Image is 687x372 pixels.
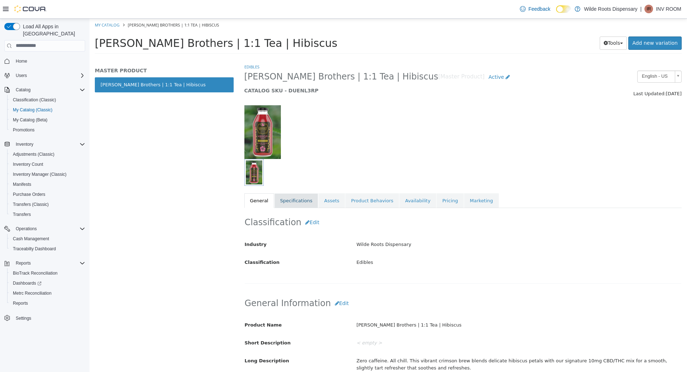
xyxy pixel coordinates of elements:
[7,278,88,288] a: Dashboards
[13,161,43,167] span: Inventory Count
[14,5,47,13] img: Cova
[16,260,31,266] span: Reports
[544,72,576,78] span: Last Updated:
[13,314,34,323] a: Settings
[7,189,88,199] button: Purchase Orders
[10,150,85,159] span: Adjustments (Classic)
[584,5,637,13] p: Wilde Roots Dispensary
[13,280,42,286] span: Dashboards
[13,212,31,217] span: Transfers
[13,140,36,149] button: Inventory
[13,313,85,322] span: Settings
[10,96,59,104] a: Classification (Classic)
[10,279,85,288] span: Dashboards
[10,235,52,243] a: Cash Management
[7,159,88,169] button: Inventory Count
[13,127,35,133] span: Promotions
[1,85,88,95] button: Catalog
[7,298,88,308] button: Reports
[13,224,85,233] span: Operations
[7,268,88,278] button: BioTrack Reconciliation
[7,115,88,125] button: My Catalog (Beta)
[13,86,85,94] span: Catalog
[7,179,88,189] button: Manifests
[375,175,409,190] a: Marketing
[262,318,597,331] div: < empty >
[7,169,88,179] button: Inventory Manager (Classic)
[13,270,58,276] span: BioTrack Reconciliation
[13,107,53,113] span: My Catalog (Classic)
[155,197,592,211] h2: Classification
[38,4,130,9] span: [PERSON_NAME] Brothers | 1:1 Tea | Hibiscus
[13,192,45,197] span: Purchase Orders
[1,56,88,66] button: Home
[10,279,44,288] a: Dashboards
[10,200,52,209] a: Transfers (Classic)
[256,175,310,190] a: Product Behaviors
[13,246,56,252] span: Traceabilty Dashboard
[10,116,85,124] span: My Catalog (Beta)
[347,175,374,190] a: Pricing
[310,175,347,190] a: Availability
[155,304,193,309] span: Product Name
[212,197,234,211] button: Edit
[5,49,144,55] h5: MASTER PRODUCT
[13,236,49,242] span: Cash Management
[10,116,50,124] a: My Catalog (Beta)
[640,5,642,13] p: |
[262,238,597,250] div: Edibles
[528,5,550,13] span: Feedback
[262,336,597,355] div: Zero caffeine. All chill. This vibrant crimson brew blends delicate hibiscus petals with our sign...
[399,55,414,61] span: Active
[155,278,592,291] h2: General Information
[16,141,33,147] span: Inventory
[10,160,46,169] a: Inventory Count
[13,57,30,66] a: Home
[7,125,88,135] button: Promotions
[16,87,30,93] span: Catalog
[548,52,592,64] a: English - US
[10,180,34,189] a: Manifests
[155,87,191,140] img: 150
[185,175,229,190] a: Specifications
[656,5,681,13] p: INV ROOM
[20,23,85,37] span: Load All Apps in [GEOGRAPHIC_DATA]
[10,170,85,179] span: Inventory Manager (Classic)
[7,209,88,219] button: Transfers
[16,58,27,64] span: Home
[262,220,597,232] div: Wilde Roots Dispensary
[13,202,49,207] span: Transfers (Classic)
[10,299,31,308] a: Reports
[10,235,85,243] span: Cash Management
[517,2,553,16] a: Feedback
[1,139,88,149] button: Inventory
[395,52,424,65] a: Active
[4,53,85,342] nav: Complex example
[7,105,88,115] button: My Catalog (Classic)
[7,234,88,244] button: Cash Management
[155,175,185,190] a: General
[10,210,85,219] span: Transfers
[10,106,55,114] a: My Catalog (Classic)
[10,190,85,199] span: Purchase Orders
[576,72,592,78] span: [DATE]
[548,52,583,63] span: English - US
[5,59,144,74] a: [PERSON_NAME] Brothers | 1:1 Tea | Hibiscus
[16,73,27,78] span: Users
[510,18,538,31] button: Tools
[10,245,59,253] a: Traceabilty Dashboard
[13,182,31,187] span: Manifests
[647,5,651,13] span: IR
[10,210,34,219] a: Transfers
[10,170,69,179] a: Inventory Manager (Classic)
[10,289,85,298] span: Metrc Reconciliation
[13,117,48,123] span: My Catalog (Beta)
[10,96,85,104] span: Classification (Classic)
[13,86,33,94] button: Catalog
[10,126,38,134] a: Promotions
[13,300,28,306] span: Reports
[155,45,170,51] a: Edibles
[13,57,85,66] span: Home
[155,53,349,64] span: [PERSON_NAME] Brothers | 1:1 Tea | Hibiscus
[7,95,88,105] button: Classification (Classic)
